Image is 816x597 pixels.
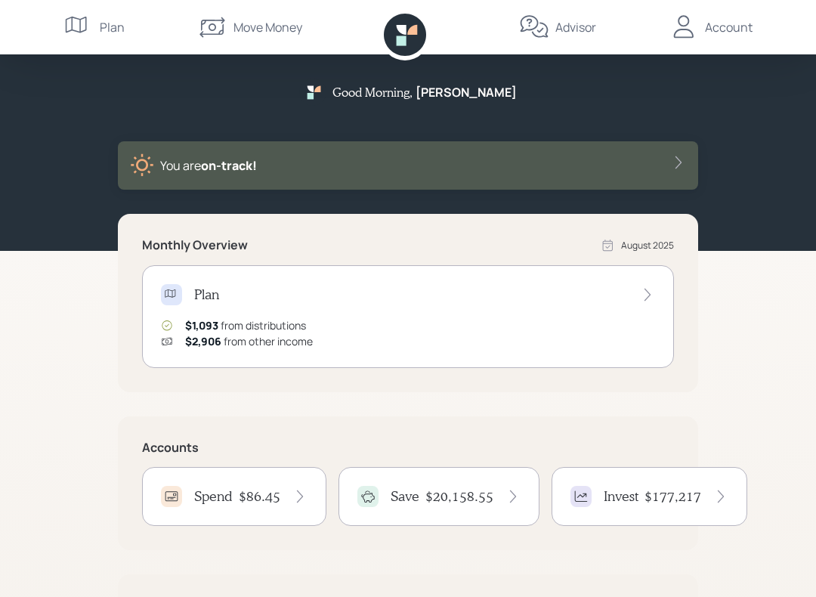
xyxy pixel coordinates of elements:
[100,18,125,36] div: Plan
[416,85,517,100] h5: [PERSON_NAME]
[555,18,596,36] div: Advisor
[391,488,419,505] h4: Save
[705,18,753,36] div: Account
[239,488,280,505] h4: $86.45
[621,239,674,252] div: August 2025
[604,488,638,505] h4: Invest
[201,157,257,174] span: on‑track!
[644,488,701,505] h4: $177,217
[185,334,221,348] span: $2,906
[332,85,413,99] h5: Good Morning ,
[142,441,674,455] h5: Accounts
[233,18,302,36] div: Move Money
[194,488,233,505] h4: Spend
[142,238,248,252] h5: Monthly Overview
[130,153,154,178] img: sunny-XHVQM73Q.digested.png
[185,317,306,333] div: from distributions
[185,333,313,349] div: from other income
[194,286,219,303] h4: Plan
[160,156,257,175] div: You are
[185,318,218,333] span: $1,093
[425,488,493,505] h4: $20,158.55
